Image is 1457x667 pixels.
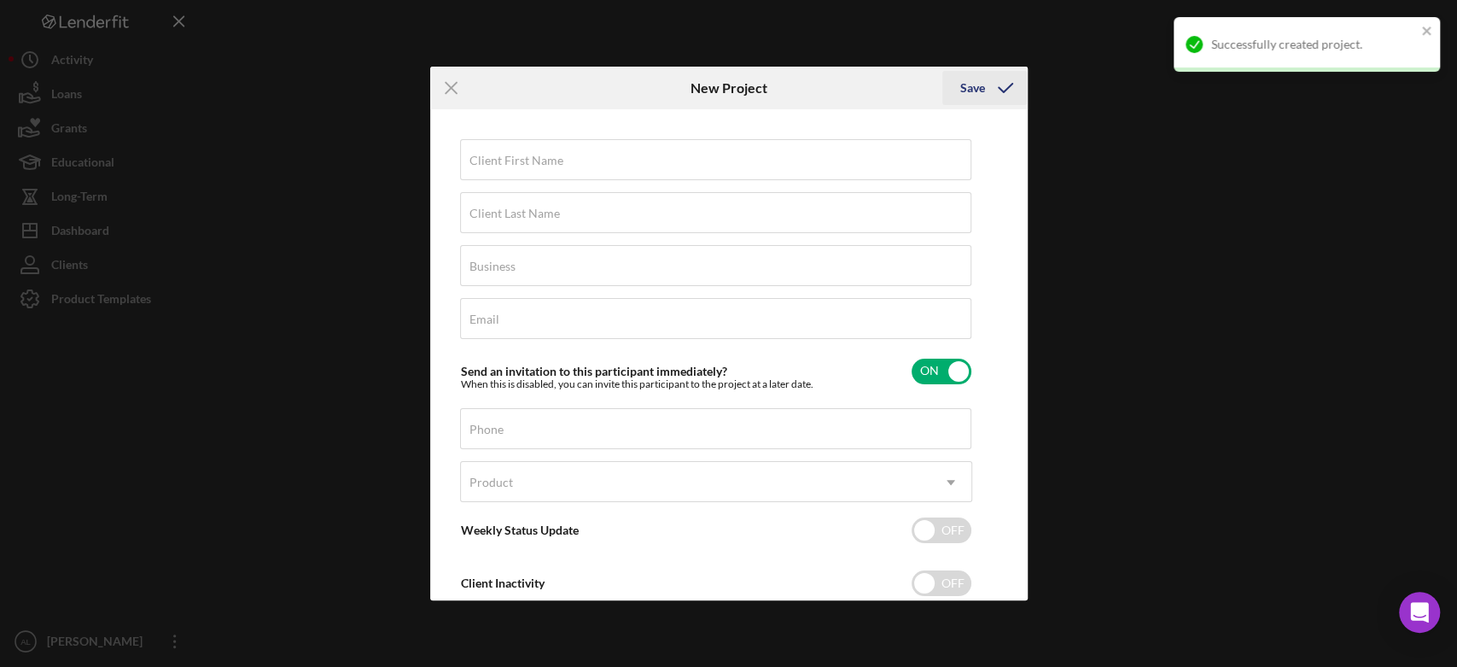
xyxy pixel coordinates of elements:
[690,80,766,96] h6: New Project
[1399,592,1440,633] div: Open Intercom Messenger
[461,364,727,378] label: Send an invitation to this participant immediately?
[959,71,984,105] div: Save
[469,313,499,326] label: Email
[461,378,813,390] div: When this is disabled, you can invite this participant to the project at a later date.
[1211,38,1416,51] div: Successfully created project.
[469,476,513,489] div: Product
[1421,24,1433,40] button: close
[469,423,504,436] label: Phone
[469,207,560,220] label: Client Last Name
[942,71,1027,105] button: Save
[461,523,579,537] label: Weekly Status Update
[469,260,516,273] label: Business
[461,576,545,590] label: Client Inactivity
[469,154,563,167] label: Client First Name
